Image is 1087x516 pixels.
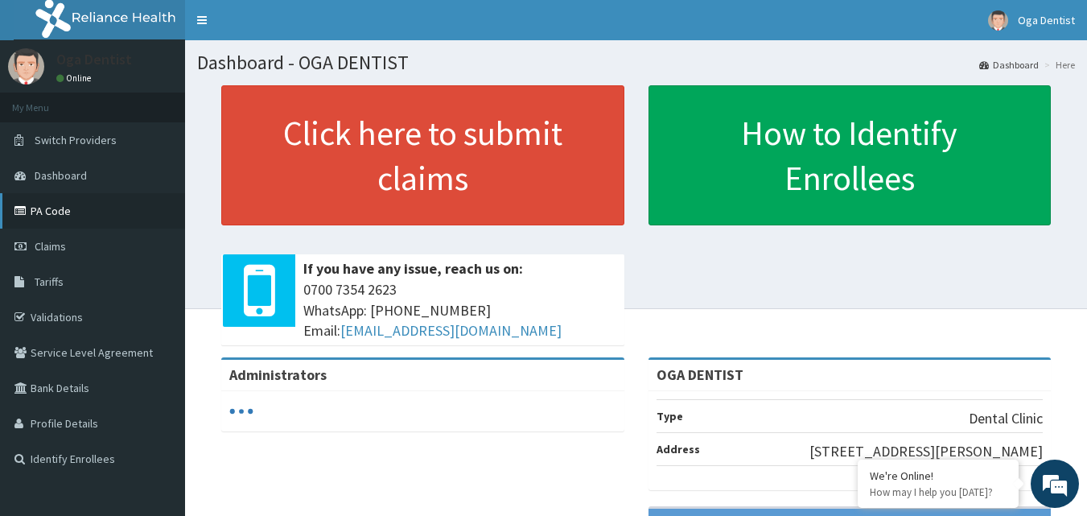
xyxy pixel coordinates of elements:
[657,442,700,456] b: Address
[197,52,1075,73] h1: Dashboard - OGA DENTIST
[35,168,87,183] span: Dashboard
[8,48,44,85] img: User Image
[870,469,1007,483] div: We're Online!
[1018,13,1075,27] span: Oga Dentist
[303,279,616,341] span: 0700 7354 2623 WhatsApp: [PHONE_NUMBER] Email:
[229,399,253,423] svg: audio-loading
[35,275,64,289] span: Tariffs
[988,10,1008,31] img: User Image
[221,85,624,225] a: Click here to submit claims
[870,485,1007,499] p: How may I help you today?
[56,72,95,84] a: Online
[657,365,743,384] strong: OGA DENTIST
[657,409,683,423] b: Type
[35,133,117,147] span: Switch Providers
[648,85,1052,225] a: How to Identify Enrollees
[969,408,1043,429] p: Dental Clinic
[229,365,327,384] b: Administrators
[303,259,523,278] b: If you have any issue, reach us on:
[56,52,132,67] p: Oga Dentist
[1040,58,1075,72] li: Here
[35,239,66,254] span: Claims
[340,321,562,340] a: [EMAIL_ADDRESS][DOMAIN_NAME]
[979,58,1039,72] a: Dashboard
[809,441,1043,462] p: [STREET_ADDRESS][PERSON_NAME]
